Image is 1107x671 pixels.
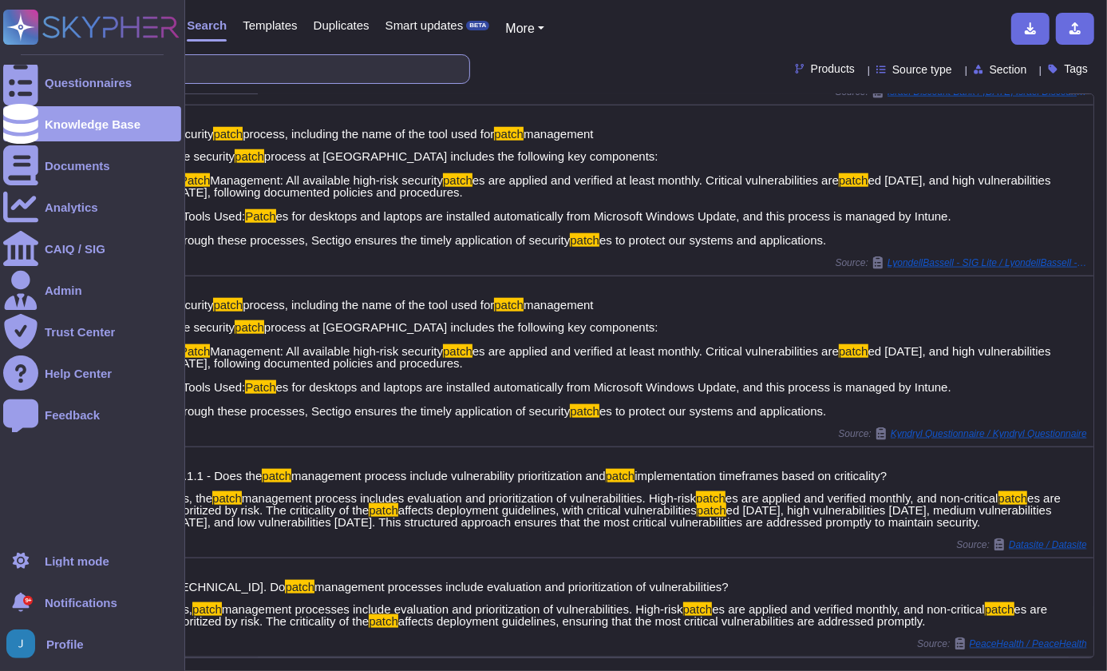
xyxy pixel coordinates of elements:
[170,298,213,312] span: Security
[187,19,227,31] span: Search
[45,409,100,421] div: Feedback
[505,19,544,38] button: More
[839,427,1087,440] span: Source:
[398,503,697,517] span: affects deployment guidelines, with critical vulnerabilities
[6,629,35,658] img: user
[63,55,453,83] input: Search a question or template...
[839,173,868,187] mark: patch
[696,491,725,505] mark: patch
[599,233,826,247] span: es to protect our systems and applications.
[494,127,524,141] mark: patch
[443,173,472,187] mark: patch
[169,209,951,247] span: es for desktops and laptops are installed automatically from Microsoft Windows Update, and this p...
[169,320,658,358] span: process at [GEOGRAPHIC_DATA] includes the following key components: 1.
[169,149,658,187] span: process at [GEOGRAPHIC_DATA] includes the following key components: 1.
[472,344,839,358] span: es are applied and verified at least monthly. Critical vulnerabilities are
[314,580,729,594] span: management processes include evaluation and prioritization of vulnerabilities?
[23,596,33,605] div: 9+
[985,602,1014,616] mark: patch
[990,64,1027,75] span: Section
[169,491,212,505] span: Yes, the
[524,298,594,312] span: management
[3,231,181,266] a: CAIQ / SIG
[888,258,1087,268] span: LyondellBassell - SIG Lite / LyondellBassell - SIG Lite
[235,320,264,334] mark: patch
[245,380,275,394] mark: Patch
[570,233,599,247] mark: patch
[3,314,181,349] a: Trust Center
[170,580,285,594] span: [TECHNICAL_ID]. Do
[285,580,314,594] mark: patch
[635,469,887,482] span: implementation timeframes based on criticality?
[46,638,84,650] span: Profile
[235,149,264,163] mark: patch
[169,380,951,418] span: es for desktops and laptops are installed automatically from Microsoft Windows Update, and this p...
[192,602,222,616] mark: patch
[45,326,115,338] div: Trust Center
[222,602,683,616] span: management processes include evaluation and prioritization of vulnerabilities. High-risk
[291,469,606,482] span: management process include vulnerability prioritization and
[697,503,726,517] mark: patch
[3,148,181,183] a: Documents
[243,298,494,312] span: process, including the name of the tool used for
[683,602,713,616] mark: patch
[245,209,275,223] mark: Patch
[3,626,46,661] button: user
[243,19,297,31] span: Templates
[917,637,1087,650] span: Source:
[170,469,262,482] span: 14.1.1 - Does the
[505,22,534,35] span: More
[443,344,472,358] mark: patch
[466,21,489,30] div: BETA
[570,404,599,418] mark: patch
[180,344,210,358] mark: Patch
[262,469,291,482] mark: patch
[725,491,998,505] span: es are applied and verified monthly, and non-critical
[45,367,112,379] div: Help Center
[45,555,109,567] div: Light mode
[169,320,235,334] span: The security
[712,602,985,616] span: es are applied and verified monthly, and non-critical
[811,63,855,74] span: Products
[3,189,181,224] a: Analytics
[45,284,82,296] div: Admin
[210,173,443,187] span: Management: All available high-risk security
[170,127,213,141] span: Security
[1064,63,1088,74] span: Tags
[599,404,826,418] span: es to protect our systems and applications.
[369,503,398,517] mark: patch
[398,614,926,628] span: affects deployment guidelines, ensuring that the most critical vulnerabilities are addressed prom...
[1009,540,1087,550] span: Datasite / Datasite
[3,397,181,432] a: Feedback
[494,298,524,312] mark: patch
[242,491,696,505] span: management process includes evaluation and prioritization of vulnerabilities. High-risk
[169,149,235,163] span: The security
[212,491,242,505] mark: patch
[213,127,243,141] mark: patch
[243,127,494,141] span: process, including the name of the tool used for
[45,597,117,609] span: Notifications
[3,65,181,100] a: Questionnaires
[45,77,132,89] div: Questionnaires
[45,201,98,213] div: Analytics
[169,503,1051,529] span: ed [DATE], high vulnerabilities [DATE], medium vulnerabilities [DATE], and low vulnerabilities [D...
[836,256,1087,269] span: Source:
[3,355,181,391] a: Help Center
[472,173,839,187] span: es are applied and verified at least monthly. Critical vulnerabilities are
[45,118,140,130] div: Knowledge Base
[892,64,952,75] span: Source type
[998,491,1028,505] mark: patch
[3,106,181,141] a: Knowledge Base
[45,160,110,172] div: Documents
[180,173,210,187] mark: Patch
[839,344,868,358] mark: patch
[606,469,635,482] mark: patch
[369,614,398,628] mark: patch
[970,639,1087,649] span: PeaceHealth / PeaceHealth
[314,19,370,31] span: Duplicates
[3,272,181,308] a: Admin
[210,344,443,358] span: Management: All available high-risk security
[524,127,594,141] span: management
[213,298,243,312] mark: patch
[385,19,464,31] span: Smart updates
